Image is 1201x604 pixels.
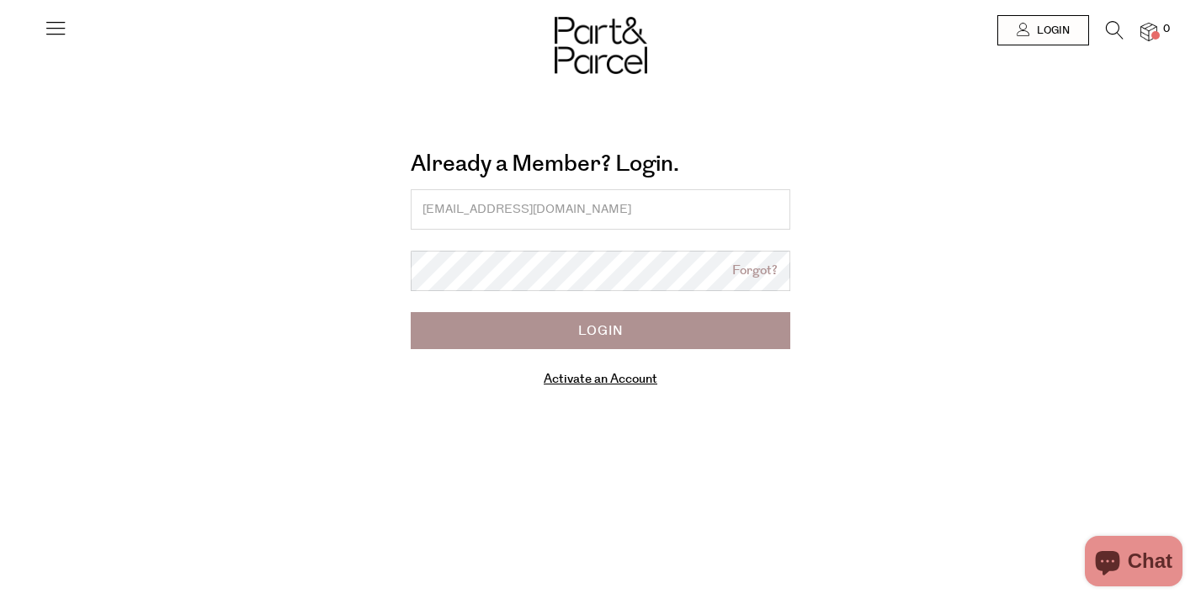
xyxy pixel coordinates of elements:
a: Forgot? [732,262,778,281]
input: Login [411,312,790,349]
inbox-online-store-chat: Shopify online store chat [1080,536,1188,591]
a: Activate an Account [544,370,657,388]
a: 0 [1140,23,1157,40]
input: Email [411,189,790,230]
span: 0 [1159,22,1174,37]
a: Login [997,15,1089,45]
img: Part&Parcel [555,17,647,74]
span: Login [1033,24,1070,38]
a: Already a Member? Login. [411,145,679,183]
